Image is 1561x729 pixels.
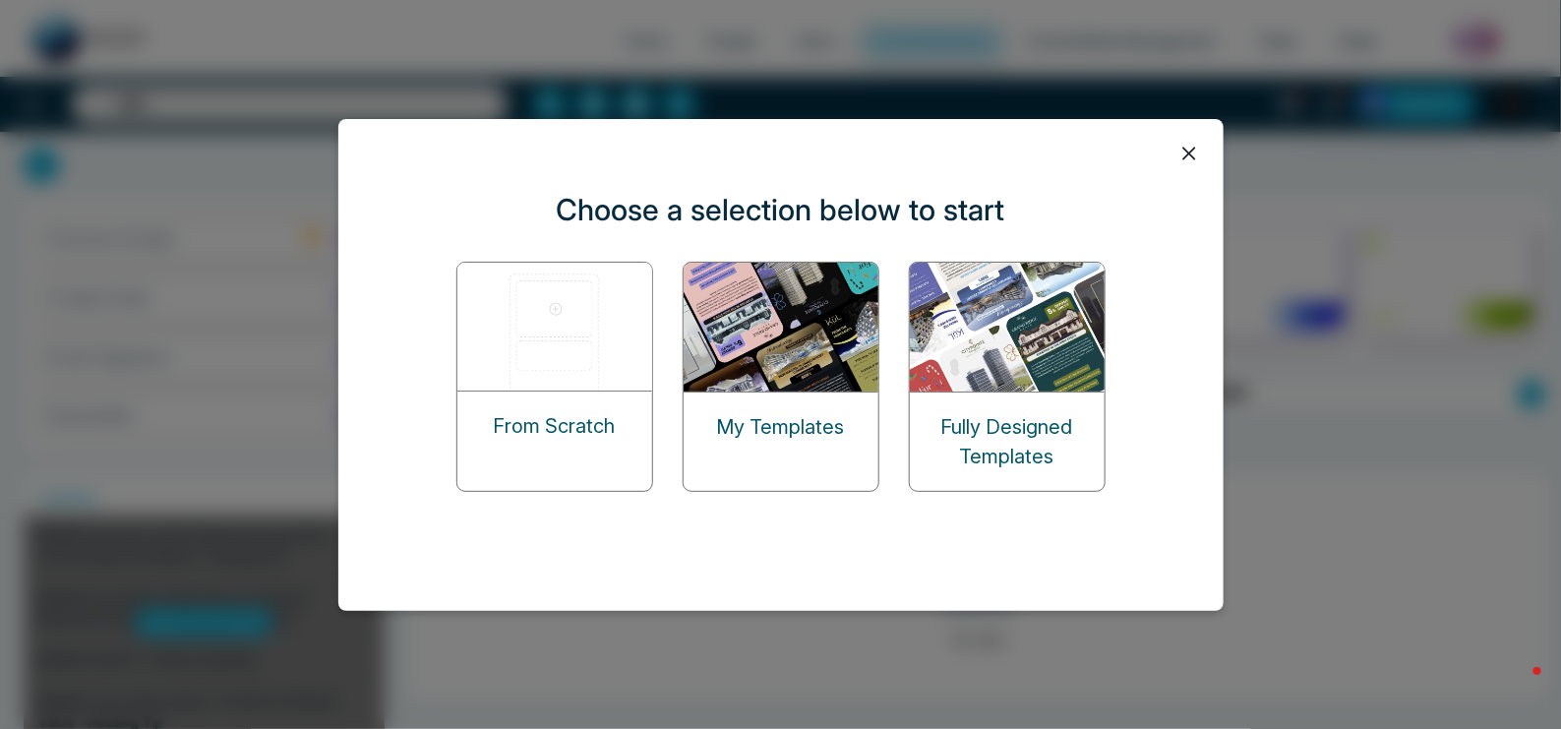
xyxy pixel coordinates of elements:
[910,263,1107,392] img: designed-templates.png
[910,412,1105,471] p: Fully Designed Templates
[684,263,880,392] img: my-templates.png
[717,412,845,442] p: My Templates
[557,188,1005,232] p: Choose a selection below to start
[457,263,654,391] img: start-from-scratch.png
[1494,662,1541,709] iframe: Intercom live chat
[494,411,616,441] p: From Scratch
